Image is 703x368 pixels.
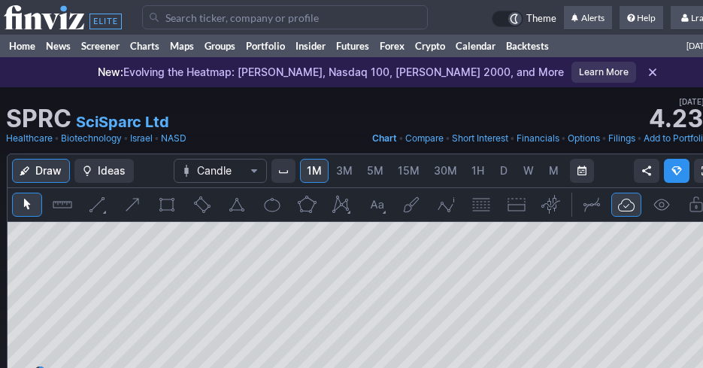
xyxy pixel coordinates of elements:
span: • [445,131,450,146]
button: Mouse [12,193,42,217]
a: Alerts [564,6,612,30]
button: Brush [396,193,426,217]
span: • [561,131,566,146]
h1: SPRC [6,107,71,131]
span: 1H [471,164,484,177]
strong: 4.23 [649,107,703,131]
a: Futures [331,35,374,57]
a: Filings [608,131,635,146]
a: Financials [517,131,559,146]
span: 15M [398,164,420,177]
span: W [523,164,534,177]
a: Insider [290,35,331,57]
a: Backtests [501,35,554,57]
span: Chart [372,132,397,144]
span: • [601,131,607,146]
button: Interval [271,159,295,183]
a: Options [568,131,600,146]
span: 30M [434,164,457,177]
span: • [154,131,159,146]
span: D [500,164,508,177]
a: Compare [405,131,444,146]
button: Fibonacci retracements [466,193,496,217]
button: Polygon [292,193,322,217]
p: Evolving the Heatmap: [PERSON_NAME], Nasdaq 100, [PERSON_NAME] 2000, and More [98,65,564,80]
button: Position [501,193,532,217]
span: • [637,131,642,146]
button: Line [82,193,112,217]
span: M [549,164,559,177]
a: Portfolio [241,35,290,57]
a: 1H [465,159,491,183]
span: • [54,131,59,146]
span: 1M [307,164,322,177]
button: Measure [47,193,77,217]
input: Search [142,5,428,29]
a: M [541,159,565,183]
a: Healthcare [6,131,53,146]
a: Screener [76,35,125,57]
span: Ideas [98,163,126,178]
a: 15M [391,159,426,183]
span: Theme [526,11,556,27]
a: 1M [300,159,329,183]
a: Groups [199,35,241,57]
a: Biotechnology [61,131,122,146]
a: Home [4,35,41,57]
a: Chart [372,131,397,146]
a: News [41,35,76,57]
a: 3M [329,159,359,183]
span: • [510,131,515,146]
a: Short Interest [452,131,508,146]
button: Rectangle [152,193,182,217]
span: Filings [608,132,635,144]
button: Drawing mode: Single [577,193,607,217]
a: Calendar [450,35,501,57]
a: Forex [374,35,410,57]
button: Range [570,159,594,183]
span: • [123,131,129,146]
a: Charts [125,35,165,57]
button: Draw [12,159,70,183]
a: Israel [130,131,153,146]
button: Rotated rectangle [186,193,217,217]
button: Ideas [74,159,134,183]
button: Hide drawings [646,193,676,217]
button: Anchored VWAP [536,193,566,217]
a: NASD [161,131,186,146]
button: Explore new features [664,159,689,183]
button: Drawings Autosave: On [611,193,641,217]
button: Arrow [117,193,147,217]
a: 5M [360,159,390,183]
a: Crypto [410,35,450,57]
a: 30M [427,159,464,183]
button: Chart Type [174,159,267,183]
a: SciSparc Ltd [76,111,169,132]
button: Ellipse [256,193,286,217]
a: Theme [492,11,556,27]
a: Maps [165,35,199,57]
a: W [517,159,541,183]
span: 3M [336,164,353,177]
span: New: [98,65,123,78]
button: Text [362,193,392,217]
a: Help [620,6,663,30]
span: 5M [367,164,383,177]
span: Draw [35,163,62,178]
button: Elliott waves [432,193,462,217]
a: D [492,159,516,183]
span: Candle [197,163,244,178]
button: Triangle [222,193,252,217]
button: XABCD [326,193,356,217]
a: Learn More [571,62,636,83]
span: • [398,131,404,146]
